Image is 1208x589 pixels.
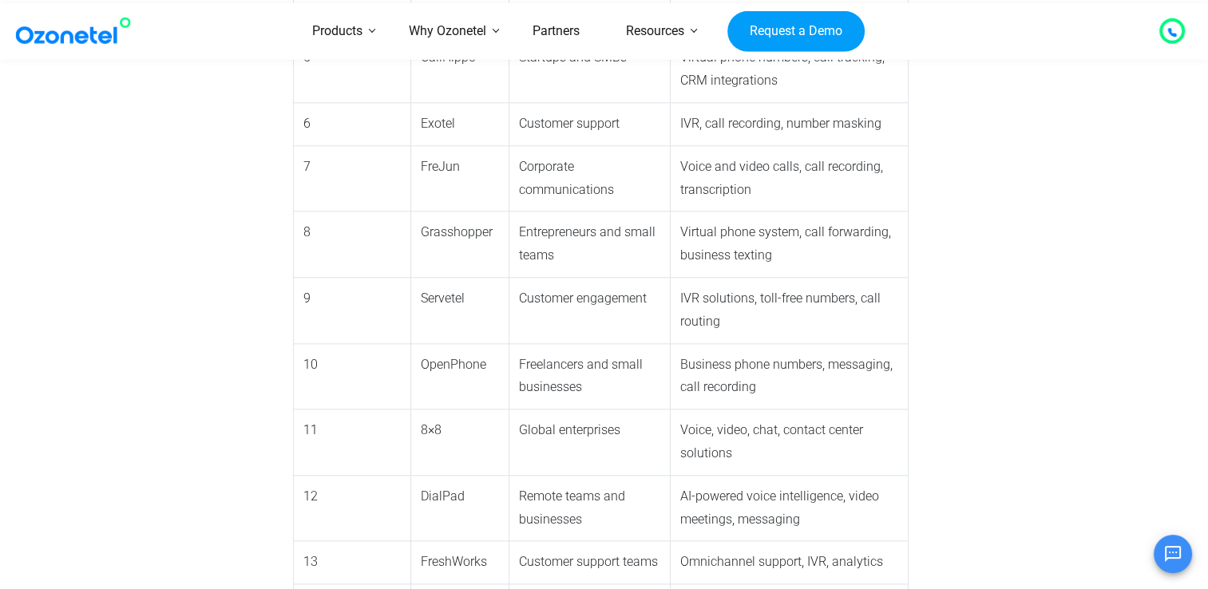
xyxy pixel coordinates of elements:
[509,37,671,103] td: Startups and SMBs
[293,475,410,541] td: 12
[671,475,909,541] td: AI-powered voice intelligence, video meetings, messaging
[293,343,410,409] td: 10
[509,343,671,409] td: Freelancers and small businesses
[293,211,410,278] td: 8
[509,541,671,584] td: Customer support teams
[410,37,509,103] td: CallHippo
[289,3,386,60] a: Products
[293,102,410,145] td: 6
[671,211,909,278] td: Virtual phone system, call forwarding, business texting
[671,37,909,103] td: Virtual phone numbers, call tracking, CRM integrations
[410,541,509,584] td: FreshWorks
[410,409,509,476] td: 8×8
[1154,535,1192,573] button: Open chat
[410,102,509,145] td: Exotel
[386,3,509,60] a: Why Ozonetel
[671,145,909,211] td: Voice and video calls, call recording, transcription
[671,102,909,145] td: IVR, call recording, number masking
[509,211,671,278] td: Entrepreneurs and small teams
[293,277,410,343] td: 9
[410,475,509,541] td: DialPad
[509,475,671,541] td: Remote teams and businesses
[671,277,909,343] td: IVR solutions, toll-free numbers, call routing
[509,409,671,476] td: Global enterprises
[293,409,410,476] td: 11
[509,277,671,343] td: Customer engagement
[410,343,509,409] td: OpenPhone
[671,409,909,476] td: Voice, video, chat, contact center solutions
[509,102,671,145] td: Customer support
[671,541,909,584] td: Omnichannel support, IVR, analytics
[293,37,410,103] td: 5
[509,145,671,211] td: Corporate communications
[727,10,864,52] a: Request a Demo
[410,145,509,211] td: FreJun
[410,211,509,278] td: Grasshopper
[410,277,509,343] td: Servetel
[293,541,410,584] td: 13
[671,343,909,409] td: Business phone numbers, messaging, call recording
[603,3,707,60] a: Resources
[509,3,603,60] a: Partners
[293,145,410,211] td: 7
